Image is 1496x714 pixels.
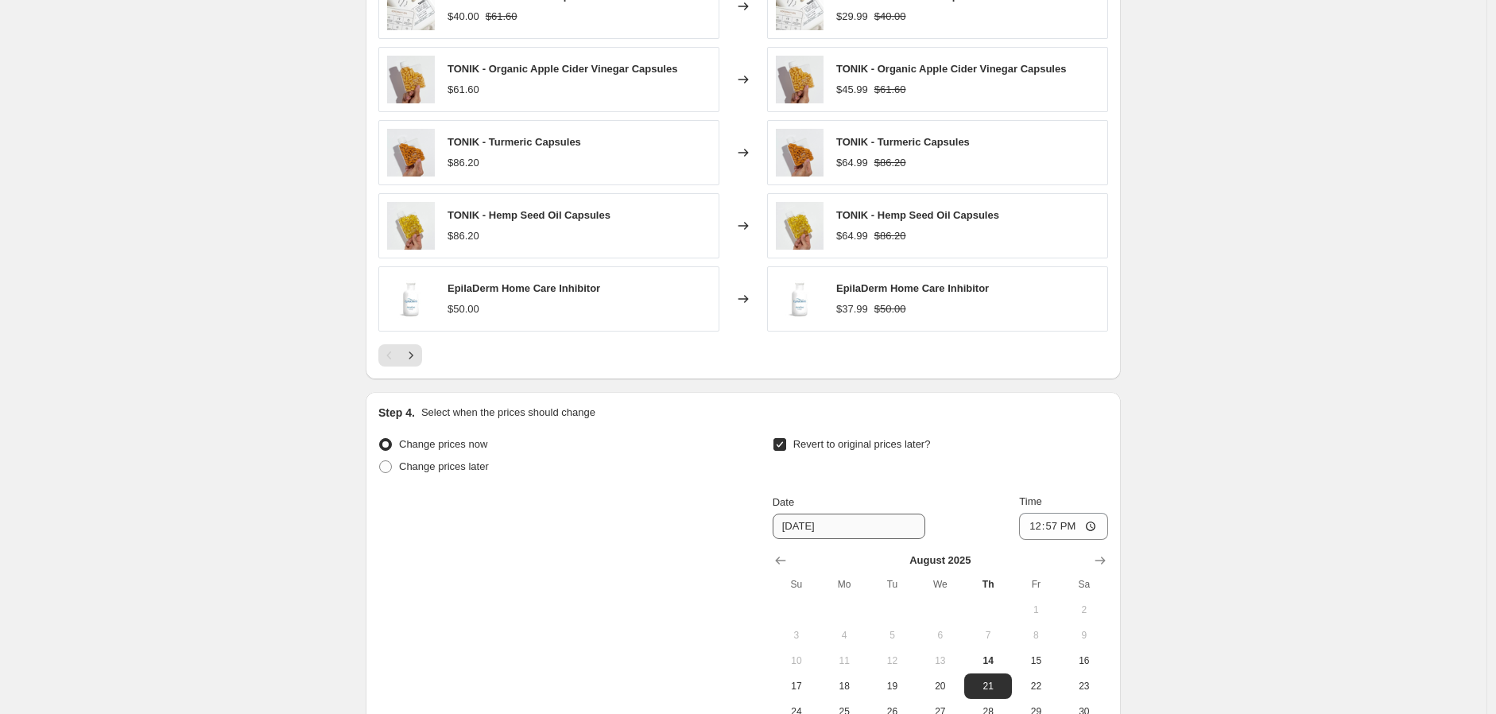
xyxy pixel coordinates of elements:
[971,629,1006,642] span: 7
[448,9,479,25] div: $40.00
[779,680,814,693] span: 17
[387,129,435,177] img: TONIKTumeric_80x.png
[1060,597,1108,623] button: Saturday August 2 2025
[448,301,479,317] div: $50.00
[1060,572,1108,597] th: Saturday
[827,629,862,642] span: 4
[1089,549,1111,572] button: Show next month, September 2025
[448,282,600,294] span: EpilaDerm Home Care Inhibitor
[448,136,581,148] span: TONIK - Turmeric Capsules
[836,136,970,148] span: TONIK - Turmeric Capsules
[779,654,814,667] span: 10
[387,56,435,103] img: TONIKAppleCiderVinegar_80x.png
[964,623,1012,648] button: Thursday August 7 2025
[776,275,824,323] img: aac43e5d-7c31-4b5a-a387-00cf8b6ef99c.1_80x.jpg
[400,344,422,367] button: Next
[923,629,958,642] span: 6
[779,578,814,591] span: Su
[773,648,820,673] button: Sunday August 10 2025
[1018,578,1053,591] span: Fr
[917,673,964,699] button: Wednesday August 20 2025
[1012,673,1060,699] button: Friday August 22 2025
[971,578,1006,591] span: Th
[448,63,677,75] span: TONIK - Organic Apple Cider Vinegar Capsules
[820,623,868,648] button: Monday August 4 2025
[874,155,906,171] strike: $86.20
[776,202,824,250] img: TONIK-HempSeedOil_80x.png
[793,438,931,450] span: Revert to original prices later?
[971,680,1006,693] span: 21
[1012,597,1060,623] button: Friday August 1 2025
[874,228,906,244] strike: $86.20
[917,648,964,673] button: Wednesday August 13 2025
[1012,623,1060,648] button: Friday August 8 2025
[836,9,868,25] div: $29.99
[874,629,909,642] span: 5
[836,63,1066,75] span: TONIK - Organic Apple Cider Vinegar Capsules
[773,623,820,648] button: Sunday August 3 2025
[874,680,909,693] span: 19
[836,228,868,244] div: $64.99
[378,344,422,367] nav: Pagination
[773,514,925,539] input: 8/14/2025
[836,82,868,98] div: $45.99
[820,673,868,699] button: Monday August 18 2025
[874,82,906,98] strike: $61.60
[387,202,435,250] img: TONIK-HempSeedOil_80x.png
[964,572,1012,597] th: Thursday
[776,56,824,103] img: TONIKAppleCiderVinegar_80x.png
[820,572,868,597] th: Monday
[1012,648,1060,673] button: Friday August 15 2025
[836,155,868,171] div: $64.99
[1018,680,1053,693] span: 22
[1067,578,1102,591] span: Sa
[868,648,916,673] button: Tuesday August 12 2025
[923,578,958,591] span: We
[917,623,964,648] button: Wednesday August 6 2025
[773,496,794,508] span: Date
[971,654,1006,667] span: 14
[773,572,820,597] th: Sunday
[1060,673,1108,699] button: Saturday August 23 2025
[1019,513,1108,540] input: 12:00
[964,648,1012,673] button: Today Thursday August 14 2025
[1012,572,1060,597] th: Friday
[836,209,999,221] span: TONIK - Hemp Seed Oil Capsules
[387,275,435,323] img: aac43e5d-7c31-4b5a-a387-00cf8b6ef99c.1_80x.jpg
[486,9,517,25] strike: $61.60
[874,9,906,25] strike: $40.00
[378,405,415,421] h2: Step 4.
[1067,629,1102,642] span: 9
[1067,654,1102,667] span: 16
[1018,629,1053,642] span: 8
[827,680,862,693] span: 18
[776,129,824,177] img: TONIKTumeric_80x.png
[1067,603,1102,616] span: 2
[827,654,862,667] span: 11
[874,578,909,591] span: Tu
[399,460,489,472] span: Change prices later
[874,654,909,667] span: 12
[868,673,916,699] button: Tuesday August 19 2025
[836,282,989,294] span: EpilaDerm Home Care Inhibitor
[923,654,958,667] span: 13
[868,623,916,648] button: Tuesday August 5 2025
[964,673,1012,699] button: Thursday August 21 2025
[448,82,479,98] div: $61.60
[1060,648,1108,673] button: Saturday August 16 2025
[917,572,964,597] th: Wednesday
[1018,603,1053,616] span: 1
[448,228,479,244] div: $86.20
[868,572,916,597] th: Tuesday
[779,629,814,642] span: 3
[827,578,862,591] span: Mo
[874,301,906,317] strike: $50.00
[923,680,958,693] span: 20
[448,155,479,171] div: $86.20
[836,301,868,317] div: $37.99
[1060,623,1108,648] button: Saturday August 9 2025
[773,673,820,699] button: Sunday August 17 2025
[1067,680,1102,693] span: 23
[1018,654,1053,667] span: 15
[820,648,868,673] button: Monday August 11 2025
